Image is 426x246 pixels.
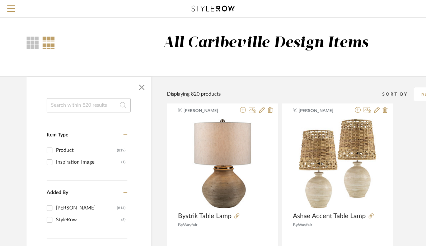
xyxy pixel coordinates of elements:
[56,214,121,226] div: StyleRow
[178,212,231,220] span: Bystrik Table Lamp
[117,145,126,156] div: (819)
[56,145,117,156] div: Product
[117,202,126,214] div: (814)
[56,156,121,168] div: Inspiration Image
[121,214,126,226] div: (6)
[183,107,229,114] span: [PERSON_NAME]
[382,91,414,98] div: Sort By
[299,107,344,114] span: [PERSON_NAME]
[47,190,68,195] span: Added By
[135,80,149,95] button: Close
[293,212,366,220] span: Ashae Accent Table Lamp
[183,223,197,227] span: Wayfair
[298,223,312,227] span: Wayfair
[293,119,382,208] img: Ashae Accent Table Lamp
[293,223,298,227] span: By
[121,156,126,168] div: (1)
[167,90,221,98] div: Displaying 820 products
[178,119,267,208] img: Bystrik Table Lamp
[47,98,131,112] input: Search within 820 results
[56,202,117,214] div: [PERSON_NAME]
[163,34,369,52] div: All Caribeville Design Items
[178,223,183,227] span: By
[47,132,68,138] span: Item Type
